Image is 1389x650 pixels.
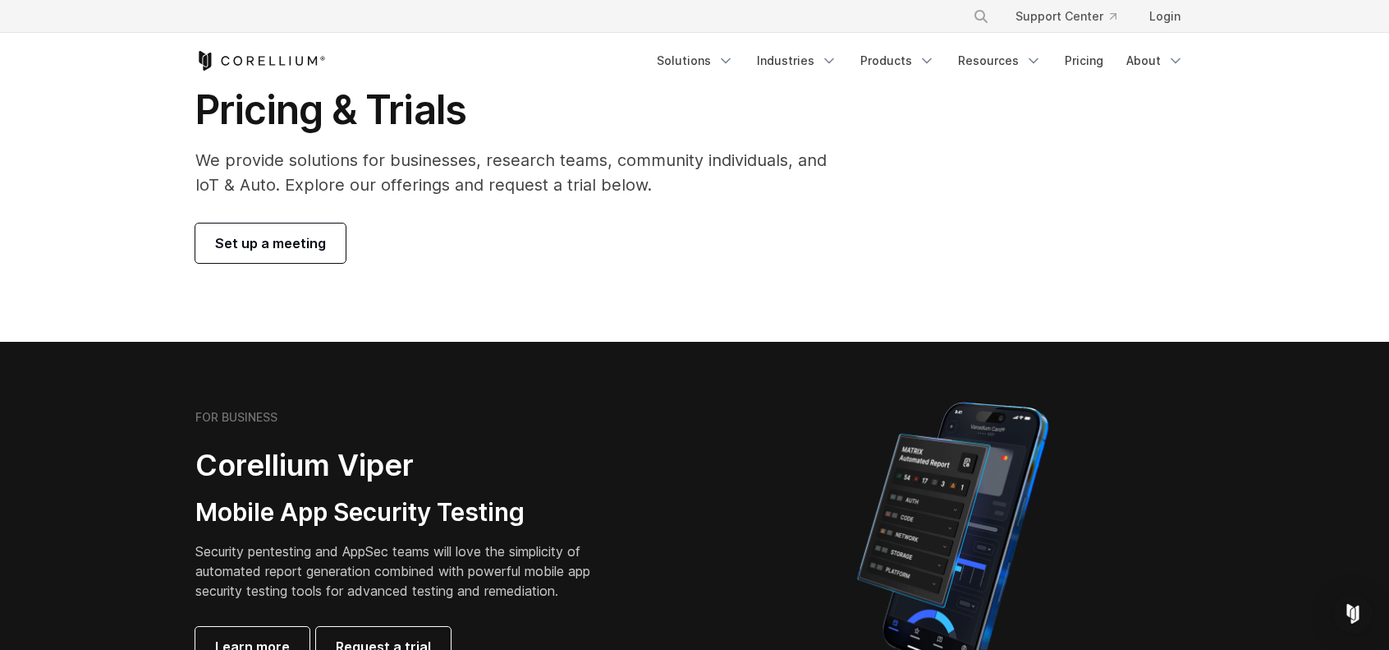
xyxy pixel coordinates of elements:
a: Support Center [1002,2,1130,31]
a: Products [850,46,945,76]
a: Corellium Home [195,51,326,71]
a: Pricing [1055,46,1113,76]
a: Industries [747,46,847,76]
span: Set up a meeting [215,233,326,253]
h2: Corellium Viper [195,447,616,484]
div: Navigation Menu [953,2,1194,31]
a: About [1116,46,1194,76]
p: We provide solutions for businesses, research teams, community individuals, and IoT & Auto. Explo... [195,148,850,197]
h1: Pricing & Trials [195,85,850,135]
p: Security pentesting and AppSec teams will love the simplicity of automated report generation comb... [195,542,616,601]
div: Navigation Menu [647,46,1194,76]
a: Solutions [647,46,744,76]
button: Search [966,2,996,31]
a: Login [1136,2,1194,31]
a: Resources [948,46,1052,76]
h3: Mobile App Security Testing [195,497,616,528]
a: Set up a meeting [195,224,346,263]
div: Open Intercom Messenger [1333,594,1373,634]
h6: FOR BUSINESS [195,410,277,425]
